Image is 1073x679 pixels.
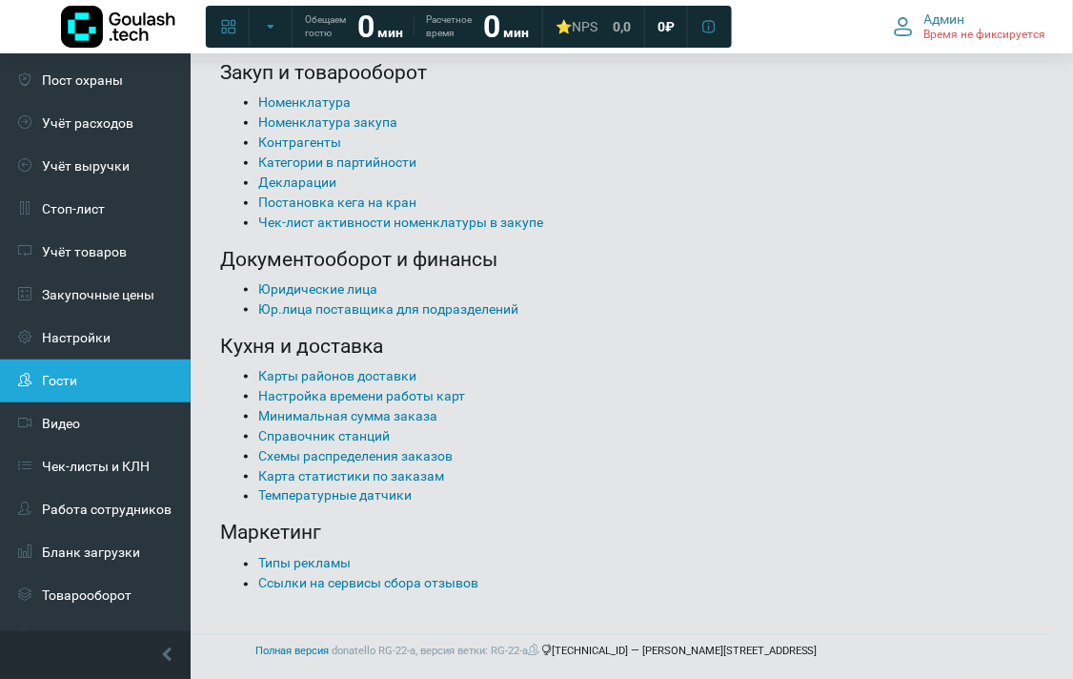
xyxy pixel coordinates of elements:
strong: 0 [483,9,500,45]
span: мин [503,25,529,40]
span: Админ [924,10,965,28]
a: Ссылки на сервисы сбора отзывов [258,576,478,591]
a: Минимальная сумма заказа [258,408,437,423]
h4: Кухня и доставка [220,335,1043,359]
a: Контрагенты [258,134,341,150]
button: Админ Время не фиксируется [882,7,1058,47]
a: 0 ₽ [646,10,686,44]
span: 0,0 [613,18,631,35]
a: Чек-лист активности номенклатуры в закупе [258,215,543,230]
a: Типы рекламы [258,556,351,571]
a: Декларации [258,175,336,190]
a: Обещаем гостю 0 мин Расчетное время 0 мин [294,10,540,44]
a: Температурные датчики [258,488,412,504]
a: Постановка кега на кран [258,195,416,210]
h4: Документооборот и финансы [220,248,1043,272]
strong: 0 [357,9,375,45]
a: Справочник станций [258,428,390,443]
h4: Закуп и товарооборот [220,61,1043,85]
a: Карты районов доставки [258,368,416,383]
span: NPS [572,19,597,34]
div: ⭐ [556,18,597,35]
a: Настройка времени работы карт [258,388,465,403]
a: Юр.лица поставщика для подразделений [258,301,518,317]
a: Схемы распределения заказов [258,448,453,463]
img: Логотип компании Goulash.tech [61,6,175,48]
span: ₽ [665,18,675,35]
span: мин [377,25,403,40]
a: Полная версия [255,646,329,658]
span: donatello RG-22-a, версия ветки: RG-22-a [332,646,541,658]
footer: [TECHNICAL_ID] — [PERSON_NAME][STREET_ADDRESS] [19,634,1054,670]
span: Расчетное время [426,13,472,40]
a: Номенклатура закупа [258,114,397,130]
a: ⭐NPS 0,0 [544,10,642,44]
span: Время не фиксируется [924,28,1046,43]
a: Юридические лица [258,281,377,297]
span: 0 [658,18,665,35]
h4: Маркетинг [220,522,1043,545]
a: Номенклатура [258,94,351,110]
a: Карта статистики по заказам [258,468,444,484]
a: Категории в партийности [258,154,416,170]
span: Обещаем гостю [305,13,346,40]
